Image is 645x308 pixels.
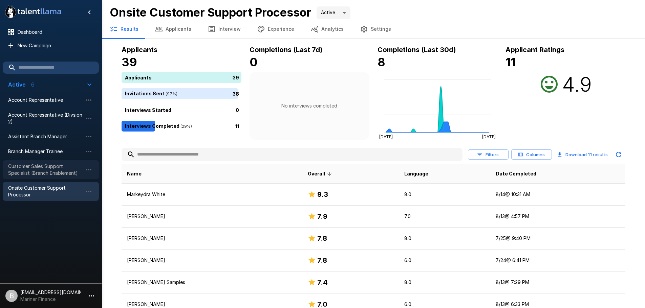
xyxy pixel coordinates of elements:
tspan: [DATE] [482,134,495,139]
p: 7.0 [404,213,485,220]
b: 0 [250,55,258,69]
b: 11 [506,55,516,69]
b: Applicant Ratings [506,46,564,54]
button: Columns [511,149,552,160]
p: No interviews completed [281,102,337,109]
p: 6.0 [404,257,485,264]
h6: 7.4 [317,277,328,288]
button: Filters [468,149,509,160]
span: Language [404,170,428,178]
button: Settings [352,20,399,39]
p: [PERSON_NAME] Samples [127,279,297,286]
button: Analytics [302,20,352,39]
td: 8/13 @ 7:29 PM [490,271,625,293]
p: 0 [236,106,239,113]
h6: 7.9 [317,211,327,222]
b: Completions (Last 7d) [250,46,323,54]
p: 39 [233,74,239,81]
b: Applicants [122,46,157,54]
p: 6.0 [404,301,485,308]
td: 7/24 @ 6:41 PM [490,250,625,271]
span: Name [127,170,142,178]
td: 8/13 @ 4:57 PM [490,206,625,228]
button: Experience [249,20,302,39]
b: Completions (Last 30d) [378,46,456,54]
p: 38 [233,90,239,97]
p: [PERSON_NAME] [127,213,297,220]
h6: 7.8 [317,233,327,244]
h2: 4.9 [562,72,592,96]
h6: 7.8 [317,255,327,266]
p: [PERSON_NAME] [127,257,297,264]
p: 11 [235,122,239,129]
h6: 9.3 [317,189,328,200]
p: Markeydra White [127,191,297,198]
td: 8/14 @ 10:31 AM [490,184,625,206]
p: 8.0 [404,279,485,286]
td: 7/25 @ 9:40 PM [490,228,625,250]
span: Overall [308,170,334,178]
b: 39 [122,55,137,69]
b: Onsite Customer Support Processor [110,5,311,19]
b: 8 [378,55,385,69]
tspan: [DATE] [379,134,393,139]
div: Active [317,6,350,19]
button: Download 11 results [555,148,610,161]
p: 8.0 [404,235,485,242]
span: Date Completed [496,170,536,178]
button: Interview [199,20,249,39]
button: Results [102,20,147,39]
p: [PERSON_NAME] [127,235,297,242]
button: Updated Today - 10:14 AM [612,148,625,161]
button: Applicants [147,20,199,39]
p: [PERSON_NAME] [127,301,297,308]
b: 11 [588,152,592,157]
p: 8.0 [404,191,485,198]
